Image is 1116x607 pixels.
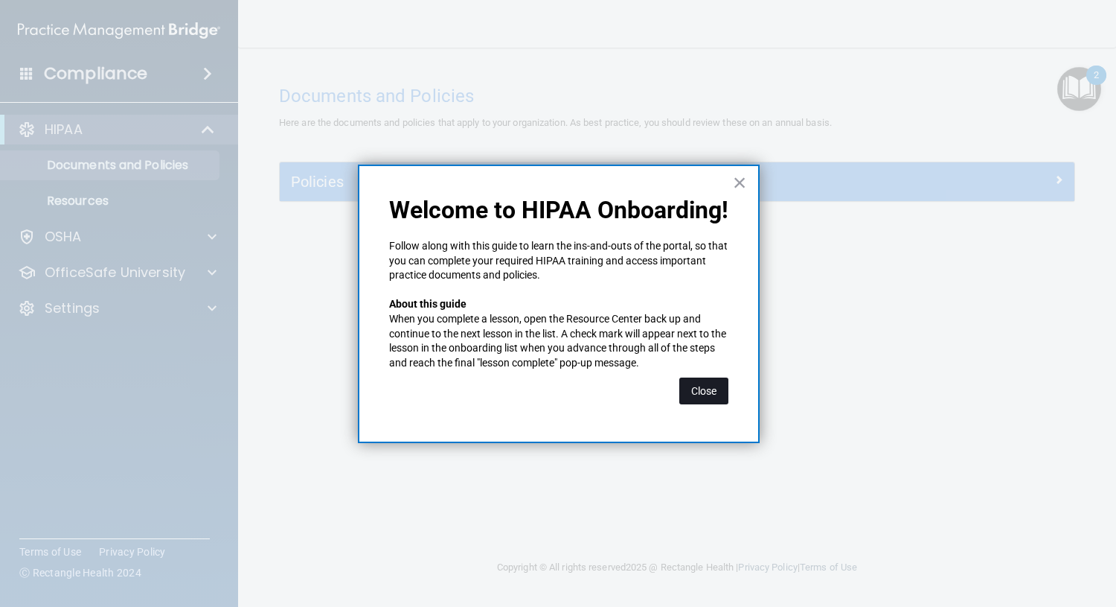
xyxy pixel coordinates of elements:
p: Welcome to HIPAA Onboarding! [389,196,728,224]
strong: About this guide [389,298,466,310]
p: Follow along with this guide to learn the ins-and-outs of the portal, so that you can complete yo... [389,239,728,283]
p: When you complete a lesson, open the Resource Center back up and continue to the next lesson in t... [389,312,728,370]
button: Close [733,171,747,194]
button: Close [679,378,728,404]
iframe: Drift Widget Chat Controller [859,501,1098,561]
